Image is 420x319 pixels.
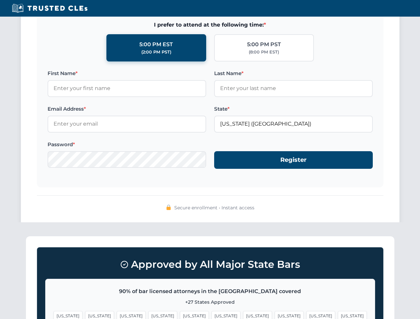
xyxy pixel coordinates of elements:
[214,105,373,113] label: State
[139,40,173,49] div: 5:00 PM EST
[54,298,367,306] p: +27 States Approved
[45,256,375,273] h3: Approved by All Major State Bars
[174,204,254,211] span: Secure enrollment • Instant access
[10,3,89,13] img: Trusted CLEs
[214,69,373,77] label: Last Name
[141,49,171,55] div: (2:00 PM PST)
[214,116,373,132] input: Florida (FL)
[48,69,206,77] label: First Name
[48,116,206,132] input: Enter your email
[48,105,206,113] label: Email Address
[54,287,367,296] p: 90% of bar licensed attorneys in the [GEOGRAPHIC_DATA] covered
[48,80,206,97] input: Enter your first name
[214,151,373,169] button: Register
[214,80,373,97] input: Enter your last name
[48,141,206,149] label: Password
[249,49,279,55] div: (8:00 PM EST)
[247,40,281,49] div: 5:00 PM PST
[166,205,171,210] img: 🔒
[48,21,373,29] span: I prefer to attend at the following time:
